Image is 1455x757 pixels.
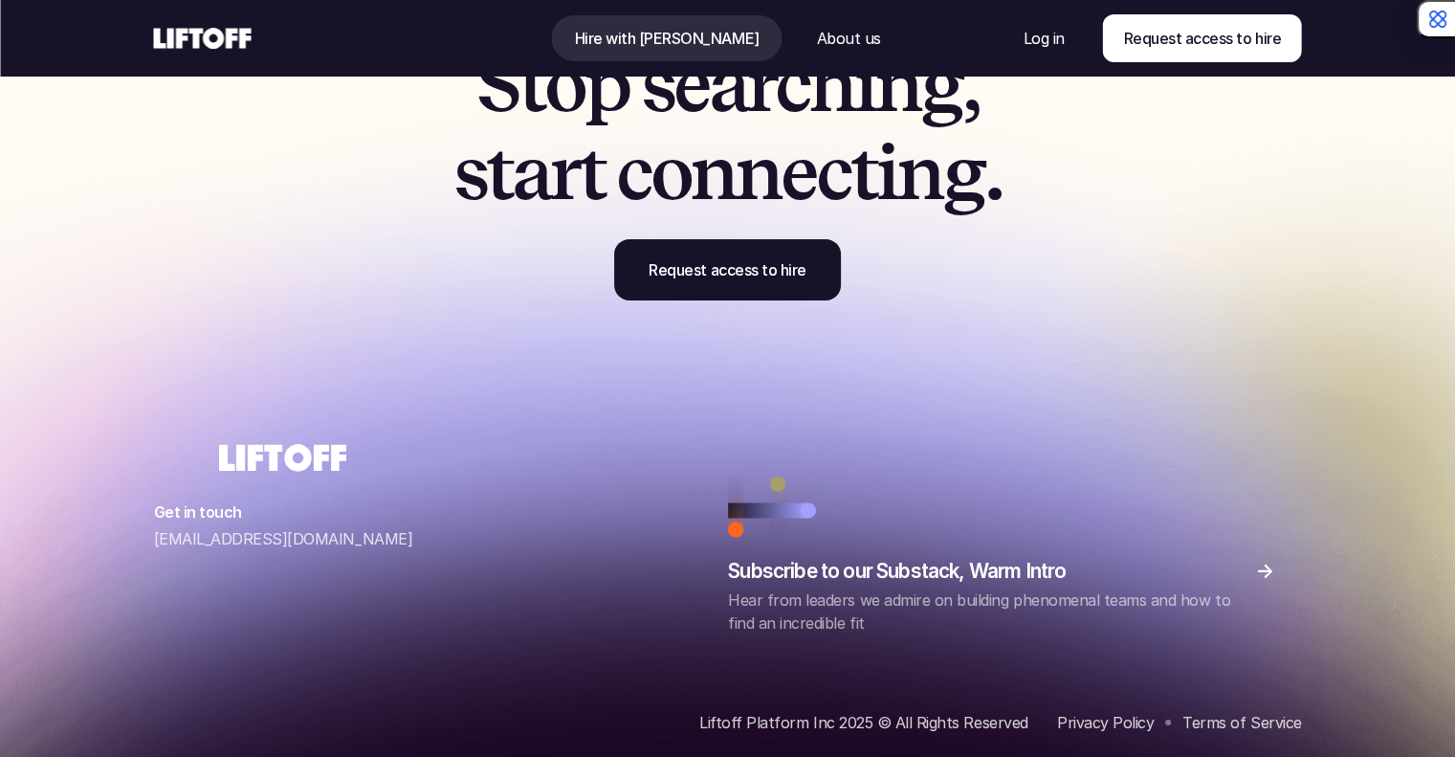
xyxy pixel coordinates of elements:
[1001,15,1088,61] a: Nav Link
[574,27,759,50] p: Hire with [PERSON_NAME]
[1102,14,1301,62] a: Request access to hire
[1123,27,1280,50] p: Request access to hire
[1182,713,1301,732] a: Terms of Service
[1024,27,1065,50] p: Log in
[154,501,242,523] p: Get in touch
[816,27,880,50] p: About us
[793,15,903,61] a: Nav Link
[441,39,1015,215] p: Stop searching, start connecting.
[551,15,782,61] a: Nav Link
[1057,713,1154,732] a: Privacy Policy
[614,239,840,301] a: Request access to hire
[649,258,805,281] p: Request access to hire
[699,711,1027,734] p: Liftoff Platform Inc 2025 © All Rights Reserved
[154,527,413,550] a: [EMAIL_ADDRESS][DOMAIN_NAME]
